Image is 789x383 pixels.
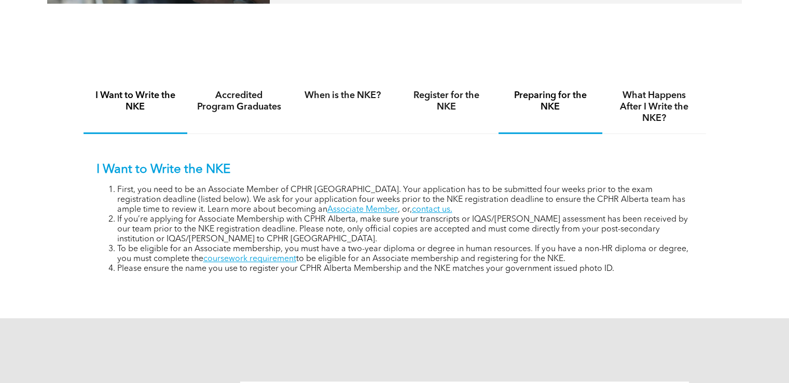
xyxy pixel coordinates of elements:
[117,215,693,244] li: If you’re applying for Associate Membership with CPHR Alberta, make sure your transcripts or IQAS...
[117,185,693,215] li: First, you need to be an Associate Member of CPHR [GEOGRAPHIC_DATA]. Your application has to be s...
[203,255,296,263] a: coursework requirement
[300,90,385,101] h4: When is the NKE?
[93,90,178,113] h4: I Want to Write the NKE
[508,90,593,113] h4: Preparing for the NKE
[412,206,452,214] a: contact us.
[197,90,282,113] h4: Accredited Program Graduates
[117,244,693,264] li: To be eligible for an Associate membership, you must have a two-year diploma or degree in human r...
[404,90,489,113] h4: Register for the NKE
[612,90,697,124] h4: What Happens After I Write the NKE?
[117,264,693,274] li: Please ensure the name you use to register your CPHR Alberta Membership and the NKE matches your ...
[327,206,398,214] a: Associate Member
[96,162,693,177] p: I Want to Write the NKE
